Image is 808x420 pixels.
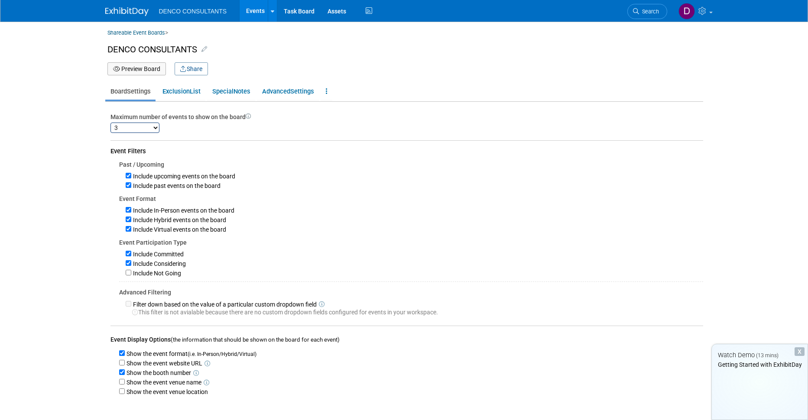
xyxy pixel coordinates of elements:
[157,83,205,100] a: ExclusionList
[107,27,165,39] a: Shareable Event Boards
[131,207,234,214] label: Include In-Person events on the board
[125,350,256,357] label: Show the event format
[125,388,208,395] label: Show the event venue location
[159,8,227,15] span: DENCO CONSULTANTS
[131,260,186,267] label: Include Considering
[712,360,808,369] div: Getting Started with ExhibitDay
[131,270,181,277] label: Include Not Going
[171,336,340,343] span: (the information that should be shown on the board for each event)
[175,62,208,75] button: Share
[125,379,201,386] label: Show the event venue name
[105,83,156,100] a: BoardSettings
[110,335,703,344] div: Event Display Options
[188,351,256,357] span: (i.e. In-Person/Hybrid/Virtual)
[712,351,808,360] div: Watch Demo
[131,226,226,233] label: Include Virtual events on the board
[107,44,197,55] span: DENCO CONSULTANTS
[131,251,184,258] label: Include Committed
[126,308,703,317] div: This filter is not avialable because there are no custom dropdown fields configured for events in...
[131,216,226,223] label: Include Hybrid events on the board
[110,113,703,121] div: Maximum number of events to show on the board
[756,352,779,359] span: (13 mins)
[131,182,221,189] label: Include past events on the board
[105,7,149,16] img: ExhibitDay
[110,147,703,156] div: Event Filters
[165,29,168,36] span: >
[125,369,191,376] label: Show the booth number
[110,87,127,95] span: Board
[119,288,703,297] div: Advanced Filtering
[678,3,695,19] img: Doug Kile
[627,4,667,19] a: Search
[290,87,314,95] span: Settings
[119,238,703,247] div: Event Participation Type
[190,87,201,95] span: List
[795,347,805,356] div: Dismiss
[119,160,703,169] div: Past / Upcoming
[639,8,659,15] span: Search
[131,301,317,308] label: Filter down based on the value of a particular custom dropdown field
[207,83,255,100] a: SpecialNotes
[125,360,202,367] label: Show the event website URL
[212,87,234,95] span: Special
[131,173,235,180] label: Include upcoming events on the board
[107,62,166,75] button: Preview Board
[257,83,319,100] a: AdvancedSettings
[119,194,703,203] div: Event Format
